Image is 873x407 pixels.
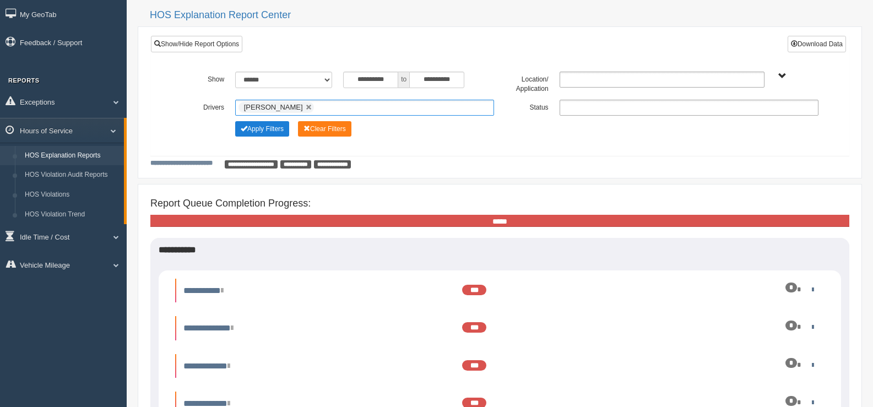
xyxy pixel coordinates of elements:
a: HOS Violation Trend [20,205,124,225]
button: Download Data [788,36,846,52]
li: Expand [175,279,825,303]
label: Location/ Application [500,72,554,94]
h2: HOS Explanation Report Center [150,10,862,21]
li: Expand [175,316,825,340]
button: Change Filter Options [235,121,289,137]
label: Show [176,72,230,85]
a: HOS Explanation Reports [20,146,124,166]
label: Drivers [176,100,230,113]
span: [PERSON_NAME] [244,103,303,111]
a: HOS Violation Audit Reports [20,165,124,185]
a: Show/Hide Report Options [151,36,242,52]
a: HOS Violations [20,185,124,205]
label: Status [500,100,554,113]
button: Change Filter Options [298,121,351,137]
span: to [398,72,409,88]
h4: Report Queue Completion Progress: [150,198,849,209]
li: Expand [175,354,825,378]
